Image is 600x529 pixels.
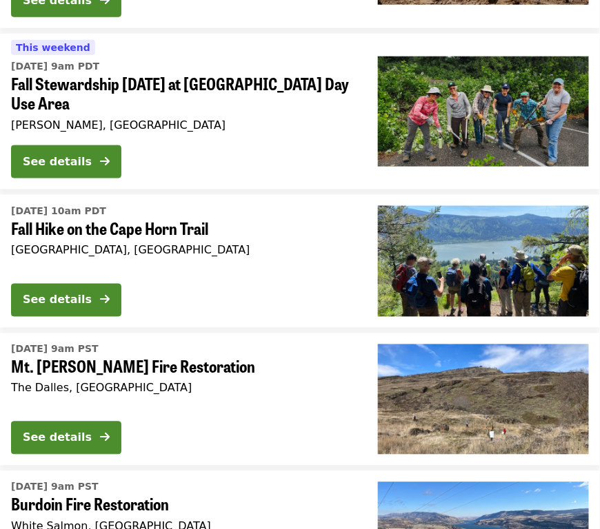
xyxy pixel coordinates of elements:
span: Mt. [PERSON_NAME] Fire Restoration [11,357,356,377]
time: [DATE] 9am PST [11,342,99,357]
div: The Dalles, [GEOGRAPHIC_DATA] [11,382,356,395]
img: Fall Hike on the Cape Horn Trail organized by Friends Of The Columbia Gorge [378,206,589,316]
button: See details [11,284,121,317]
div: [GEOGRAPHIC_DATA], [GEOGRAPHIC_DATA] [11,244,356,257]
time: [DATE] 9am PDT [11,59,99,74]
div: See details [23,154,92,170]
span: Fall Stewardship [DATE] at [GEOGRAPHIC_DATA] Day Use Area [11,74,356,114]
i: arrow-right icon [100,293,110,307]
time: [DATE] 10am PDT [11,204,106,218]
div: [PERSON_NAME], [GEOGRAPHIC_DATA] [11,118,356,132]
button: See details [11,145,121,178]
img: Fall Stewardship Saturday at St. Cloud Day Use Area organized by Friends Of The Columbia Gorge [378,56,589,167]
div: See details [23,430,92,446]
time: [DATE] 9am PST [11,480,99,495]
button: See details [11,422,121,455]
i: arrow-right icon [100,431,110,444]
span: This weekend [16,42,90,53]
div: See details [23,292,92,309]
img: Mt. Ulka Fire Restoration organized by Friends Of The Columbia Gorge [378,344,589,455]
span: Burdoin Fire Restoration [11,495,356,515]
i: arrow-right icon [100,155,110,168]
span: Fall Hike on the Cape Horn Trail [11,218,356,238]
